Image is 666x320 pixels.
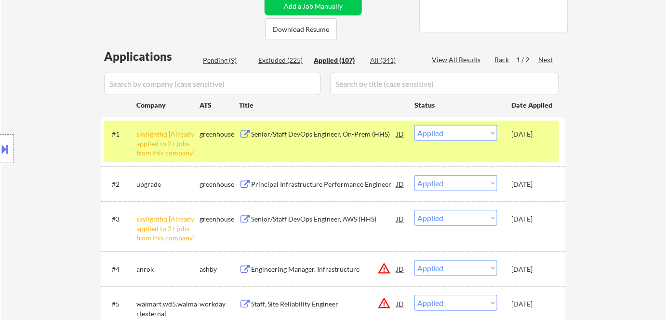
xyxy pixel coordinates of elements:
div: greenhouse [200,129,239,139]
div: Principal Infrastructure Performance Engineer [251,180,397,189]
div: JD [396,260,405,278]
div: Pending (9) [203,56,251,65]
div: JD [396,175,405,193]
div: Title [239,100,405,110]
div: Engineering Manager, Infrastructure [251,264,397,274]
div: JD [396,125,405,142]
div: JD [396,210,405,227]
div: Applied (107) [314,56,362,65]
div: Excluded (225) [258,56,306,65]
div: ATS [200,100,239,110]
div: [DATE] [511,180,554,189]
div: All (341) [370,56,418,65]
div: View All Results [432,55,483,65]
div: Senior/Staff DevOps Engineer, AWS (HHS) [251,214,397,224]
button: warning_amber [377,262,391,275]
div: greenhouse [200,180,239,189]
input: Search by title (case sensitive) [330,72,559,95]
input: Search by company (case sensitive) [104,72,321,95]
div: [DATE] [511,129,554,139]
div: [DATE] [511,299,554,309]
div: Senior/Staff DevOps Engineer, On-Prem (HHS) [251,129,397,139]
div: [DATE] [511,214,554,224]
button: warning_amber [377,296,391,310]
div: #4 [112,264,129,274]
div: workday [200,299,239,309]
div: walmart.wd5.walmartexternal [136,299,200,318]
button: Download Resume [266,18,337,40]
div: Staff, Site Reliability Engineer [251,299,397,309]
div: Date Applied [511,100,554,110]
div: Back [494,55,510,65]
div: #5 [112,299,129,309]
div: ashby [200,264,239,274]
div: anrok [136,264,200,274]
div: 1 / 2 [516,55,538,65]
div: Next [538,55,554,65]
div: greenhouse [200,214,239,224]
div: Status [414,96,497,113]
div: JD [396,295,405,312]
div: [DATE] [511,264,554,274]
div: Applications [104,51,200,62]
